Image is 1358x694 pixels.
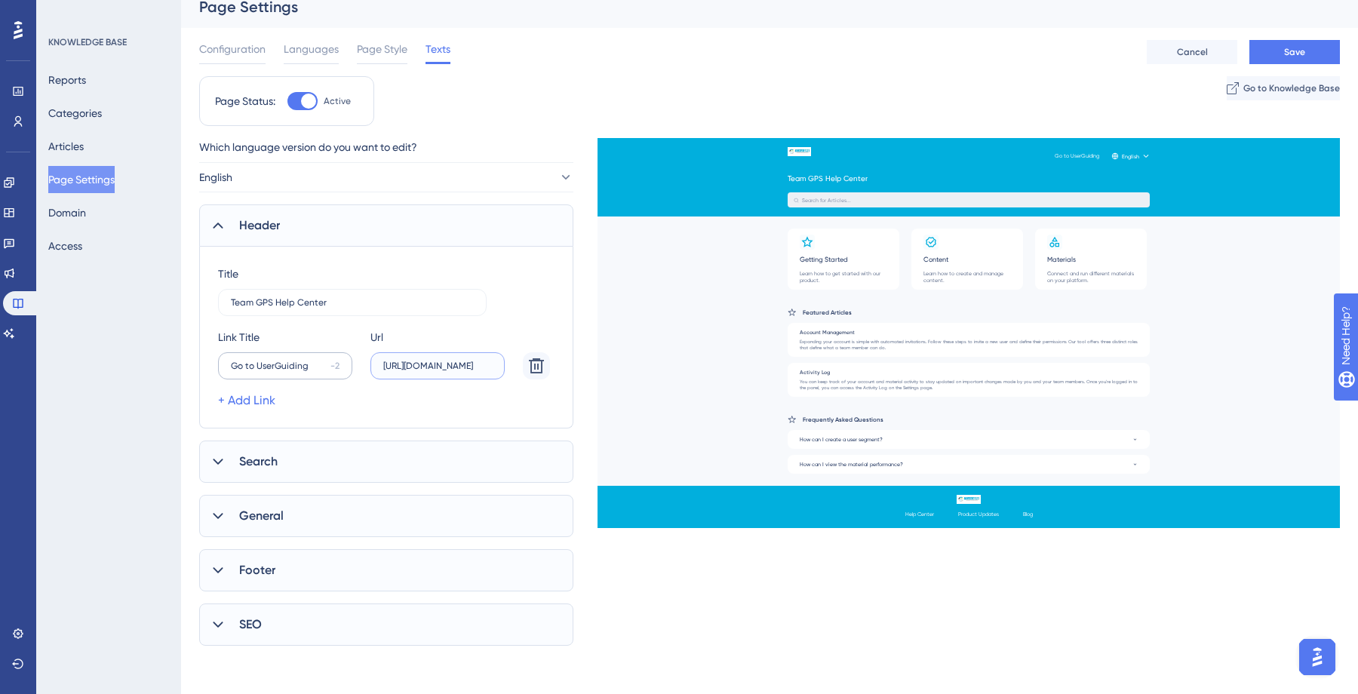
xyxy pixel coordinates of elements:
[370,328,383,346] div: Url
[199,162,573,192] button: English
[48,199,86,226] button: Domain
[199,138,417,156] span: Which language version do you want to edit?
[284,40,339,58] span: Languages
[357,40,407,58] span: Page Style
[199,168,232,186] span: English
[218,328,260,346] div: Link Title
[239,561,275,579] span: Footer
[1227,76,1340,100] button: Go to Knowledge Base
[48,66,86,94] button: Reports
[35,4,94,22] span: Need Help?
[1249,40,1340,64] button: Save
[48,36,127,48] div: KNOWLEDGE BASE
[330,360,339,372] div: -2
[48,100,102,127] button: Categories
[231,297,474,308] input: Find the insights and best practices about our product.
[324,95,351,107] span: Active
[48,133,84,160] button: Articles
[426,40,450,58] span: Texts
[239,453,278,471] span: Search
[239,507,284,525] span: General
[1147,40,1237,64] button: Cancel
[48,166,115,193] button: Page Settings
[1295,634,1340,680] iframe: UserGuiding AI Assistant Launcher
[218,265,238,283] div: Title
[231,361,324,371] input: -2
[199,40,266,58] span: Configuration
[1177,46,1208,58] span: Cancel
[48,232,82,259] button: Access
[218,392,275,410] a: + Add Link
[1243,82,1340,94] span: Go to Knowledge Base
[239,616,262,634] span: SEO
[239,216,280,235] span: Header
[383,361,492,371] input: https://www.example.com
[215,92,275,110] div: Page Status:
[1284,46,1305,58] span: Save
